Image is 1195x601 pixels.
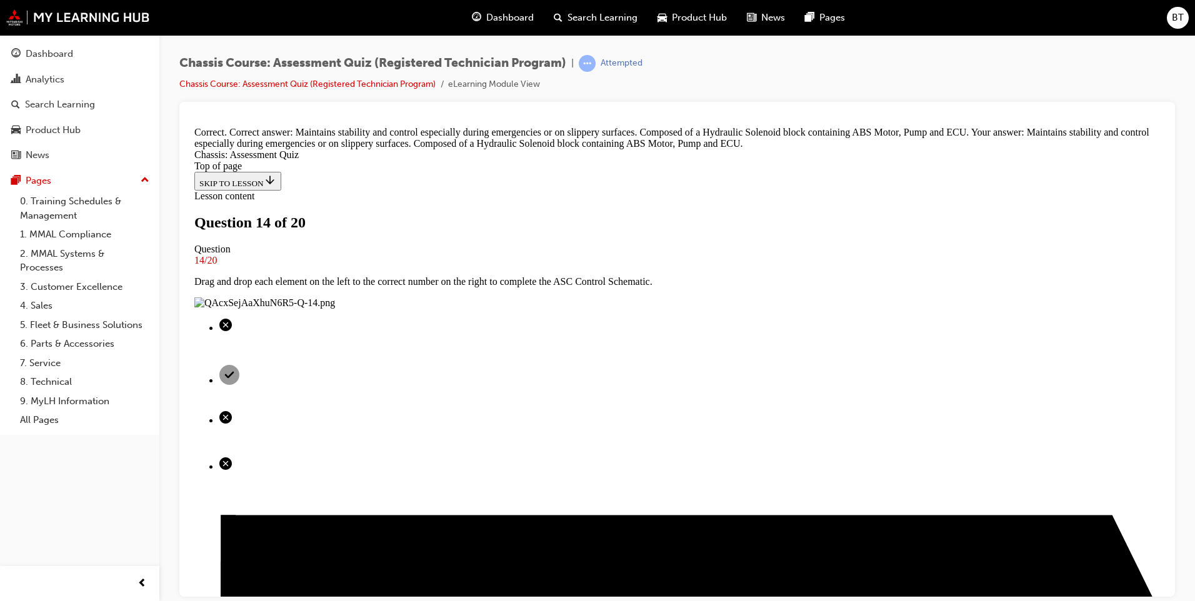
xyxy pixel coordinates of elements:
span: News [761,11,785,25]
div: Analytics [26,72,64,87]
div: Search Learning [25,97,95,112]
a: 8. Technical [15,372,154,392]
h1: Question 14 of 20 [5,92,971,109]
a: 1. MMAL Compliance [15,225,154,244]
span: Pages [819,11,845,25]
span: Lesson content [5,69,65,79]
span: car-icon [11,125,21,136]
li: eLearning Module View [448,77,540,92]
span: search-icon [554,10,562,26]
svg: Check mark [30,243,50,263]
div: Top of page [5,39,971,50]
button: DashboardAnalyticsSearch LearningProduct HubNews [5,40,154,169]
a: 0. Training Schedules & Management [15,192,154,225]
div: 14/20 [5,133,971,144]
div: Pages [26,174,51,188]
img: QAcxSejAaXhuN6R5-Q-14.png [5,176,146,187]
div: Product Hub [26,123,81,137]
span: BT [1172,11,1184,25]
span: Search Learning [567,11,637,25]
div: Question [5,122,971,133]
span: pages-icon [805,10,814,26]
span: news-icon [747,10,756,26]
div: News [26,148,49,162]
span: Dashboard [486,11,534,25]
a: Analytics [5,68,154,91]
a: News [5,144,154,167]
span: guage-icon [472,10,481,26]
a: pages-iconPages [795,5,855,31]
a: 7. Service [15,354,154,373]
svg: Check mark [30,289,42,302]
a: news-iconNews [737,5,795,31]
a: Search Learning [5,93,154,116]
span: | [571,56,574,71]
a: guage-iconDashboard [462,5,544,31]
button: SKIP TO LESSON [5,50,92,69]
span: up-icon [141,172,149,189]
span: SKIP TO LESSON [10,57,87,66]
button: Pages [5,169,154,192]
a: 4. Sales [15,296,154,315]
a: 9. MyLH Information [15,392,154,411]
a: Chassis Course: Assessment Quiz (Registered Technician Program) [179,79,436,89]
span: Chassis Course: Assessment Quiz (Registered Technician Program) [179,56,566,71]
a: car-iconProduct Hub [647,5,737,31]
span: news-icon [11,150,21,161]
span: learningRecordVerb_ATTEMPT-icon [579,55,596,72]
span: guage-icon [11,49,21,60]
a: All Pages [15,410,154,430]
a: 5. Fleet & Business Solutions [15,315,154,335]
div: Correct. Correct answer: Maintains stability and control especially during emergencies or on slip... [5,5,971,27]
p: Drag and drop each element on the left to the correct number on the right to complete the ASC Con... [5,154,971,166]
span: chart-icon [11,74,21,86]
a: 2. MMAL Systems & Processes [15,244,154,277]
div: Dashboard [26,47,73,61]
a: search-iconSearch Learning [544,5,647,31]
a: Product Hub [5,119,154,142]
span: car-icon [657,10,667,26]
div: Chassis: Assessment Quiz [5,27,971,39]
span: pages-icon [11,176,21,187]
span: Product Hub [672,11,727,25]
button: BT [1167,7,1189,29]
img: mmal [6,9,150,26]
span: search-icon [11,99,20,111]
svg: Check mark [30,335,42,348]
a: 3. Customer Excellence [15,277,154,297]
a: 6. Parts & Accessories [15,334,154,354]
div: Attempted [601,57,642,69]
a: Dashboard [5,42,154,66]
svg: Check mark [30,197,42,209]
span: prev-icon [137,576,147,592]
